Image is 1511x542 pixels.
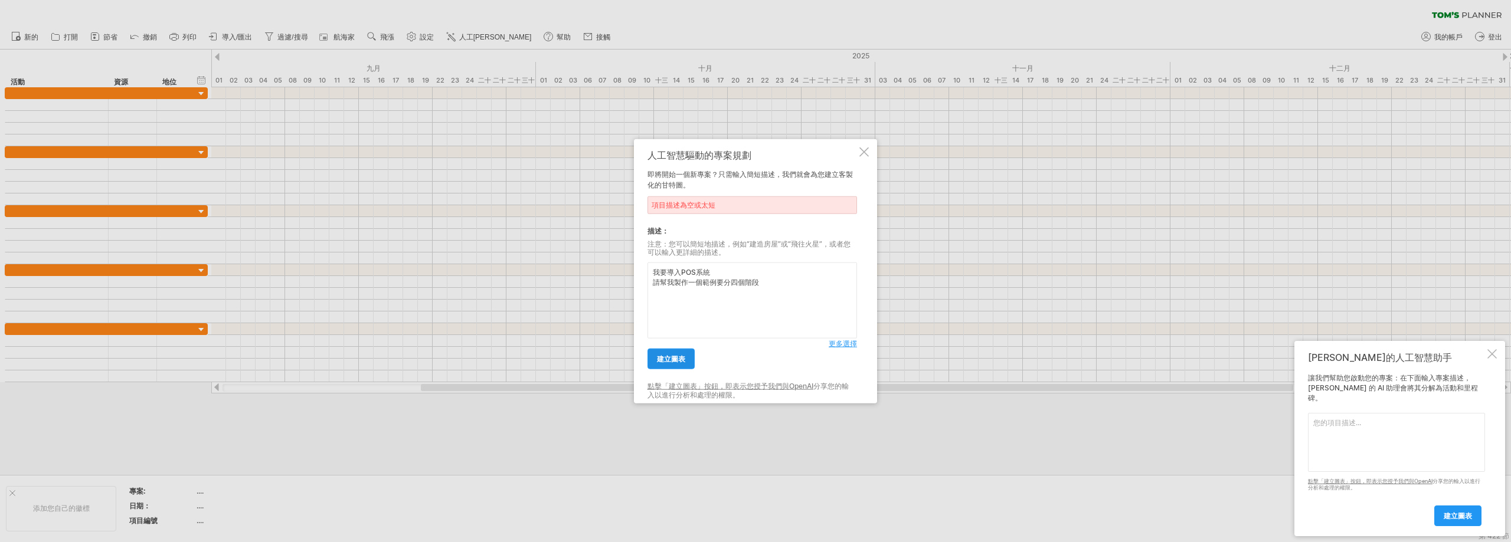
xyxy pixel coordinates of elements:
[1432,478,1464,484] font: 分享您的輸入
[829,339,857,349] a: 更多選擇
[647,169,853,189] font: 即將開始一個新專案？只需輸入簡短描述，我們就會為您建立客製化的甘特圖。
[1308,352,1452,363] font: [PERSON_NAME]的人工智慧助手
[647,239,851,256] font: 注意：您可以簡短地描述，例如“建造房屋”或“飛往火星”，或者您可以輸入更詳細的描述。
[647,226,669,235] font: 描述：
[1308,478,1480,491] font: 以進行分析和處理的權限。
[1434,505,1481,526] a: 建立圖表
[647,382,813,390] a: 點擊「建立圖表」按鈕，即表示您授予我們與OpenAI
[657,354,685,363] font: 建立圖表
[647,382,849,399] font: 分享您的輸入
[652,200,715,209] font: 項目描述為空或太短
[1444,511,1472,520] font: 建立圖表
[1308,478,1432,484] a: 點擊「建立圖表」按鈕，即表示您授予我們與OpenAI
[1308,373,1478,402] font: 讓我們幫助您啟動您的專案：在下面輸入專案描述，[PERSON_NAME] 的 AI 助理會將其分解為活動和里程碑。
[655,390,740,399] font: 以進行分析和處理的權限。
[647,349,695,369] a: 建立圖表
[647,149,751,160] font: 人工智慧驅動的專案規劃
[829,339,857,348] font: 更多選擇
